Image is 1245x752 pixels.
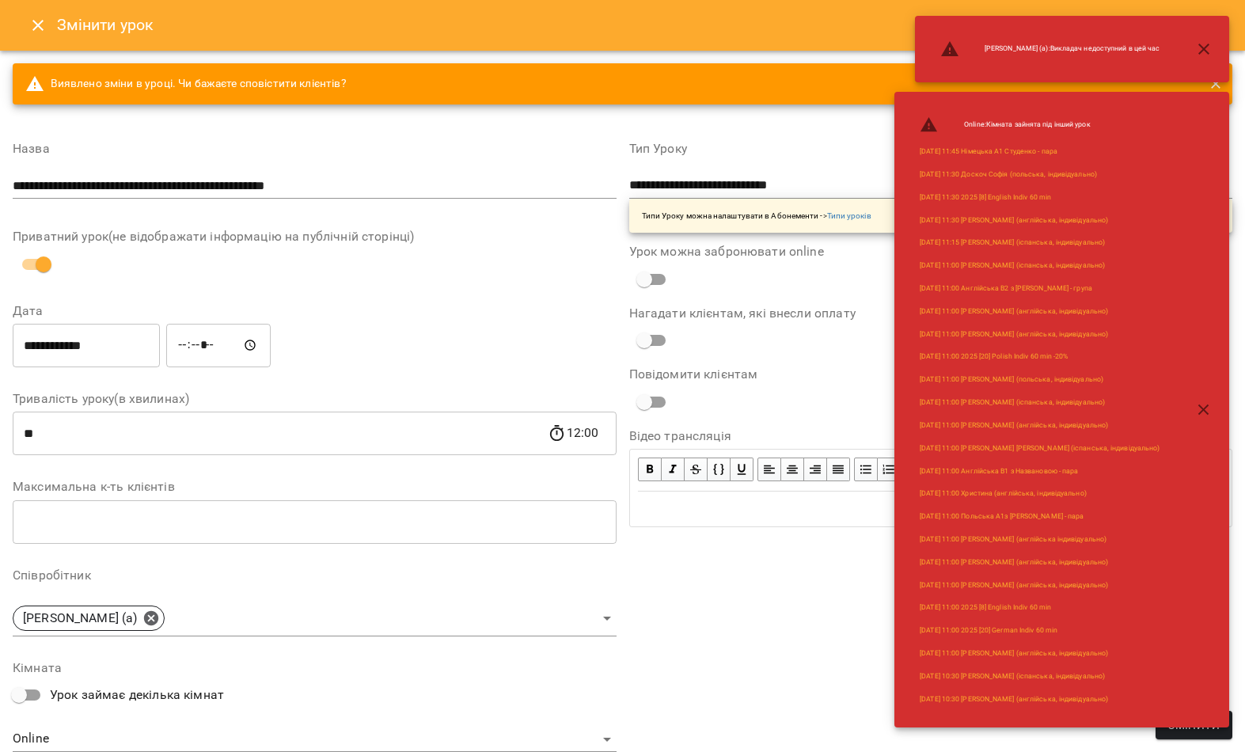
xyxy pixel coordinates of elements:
[920,215,1108,226] a: [DATE] 11:30 [PERSON_NAME] (англійська, індивідуально)
[827,211,871,220] a: Типи уроків
[642,210,871,222] p: Типи Уроку можна налаштувати в Абонементи ->
[57,13,154,37] h6: Змінити урок
[804,458,827,481] button: Align Right
[662,458,685,481] button: Italic
[827,458,850,481] button: Align Justify
[920,283,1092,294] a: [DATE] 11:00 Англійська B2 з [PERSON_NAME] - група
[920,557,1108,568] a: [DATE] 11:00 [PERSON_NAME] (англійська, індивідуально)
[920,602,1051,613] a: [DATE] 11:00 2025 [8] English Indiv 60 min
[920,237,1105,248] a: [DATE] 11:15 [PERSON_NAME] (іспанська, індивідуально)
[920,648,1108,659] a: [DATE] 11:00 [PERSON_NAME] (англійська, індивідуально)
[757,458,781,481] button: Align Left
[708,458,731,481] button: Monospace
[920,580,1108,591] a: [DATE] 11:00 [PERSON_NAME] (англійська, індивідуально)
[50,686,224,705] span: Урок займає декілька кімнат
[629,368,1233,381] label: Повідомити клієнтам
[13,142,617,155] label: Назва
[638,458,662,481] button: Bold
[920,466,1078,477] a: [DATE] 11:00 Англійська В1 з Названовою - пара
[19,6,57,44] button: Close
[920,488,1087,499] a: [DATE] 11:00 Христина (англійська, індивідуально)
[731,458,753,481] button: Underline
[920,351,1068,362] a: [DATE] 11:00 2025 [20] Polish Indiv 60 min -20%
[629,430,1233,442] label: Відео трансляція
[13,569,617,582] label: Співробітник
[13,606,165,631] div: [PERSON_NAME] (а)
[920,260,1105,271] a: [DATE] 11:00 [PERSON_NAME] (іспанська, індивідуально)
[629,307,1233,320] label: Нагадати клієнтам, які внесли оплату
[23,609,138,628] p: [PERSON_NAME] (а)
[920,329,1108,340] a: [DATE] 11:00 [PERSON_NAME] (англійська, індивідуально)
[854,458,878,481] button: UL
[13,662,617,674] label: Кімната
[878,458,901,481] button: OL
[685,458,708,481] button: Strikethrough
[920,534,1106,545] a: [DATE] 11:00 [PERSON_NAME] (англійська індивідуально)
[920,306,1108,317] a: [DATE] 11:00 [PERSON_NAME] (англійська, індивідуально)
[920,192,1051,203] a: [DATE] 11:30 2025 [8] English Indiv 60 min
[25,74,347,93] span: Виявлено зміни в уроці. Чи бажаєте сповістити клієнтів?
[629,245,1233,258] label: Урок можна забронювати online
[631,492,1232,526] div: Edit text
[920,694,1108,705] a: [DATE] 10:30 [PERSON_NAME] (англійська, індивідуально)
[13,230,617,243] label: Приватний урок(не відображати інформацію на публічній сторінці)
[920,511,1084,522] a: [DATE] 11:00 Польська А1з [PERSON_NAME] - пара
[13,601,617,636] div: [PERSON_NAME] (а)
[920,397,1105,408] a: [DATE] 11:00 [PERSON_NAME] (іспанська, індивідуально)
[13,480,617,493] label: Максимальна к-ть клієнтів
[781,458,804,481] button: Align Center
[13,727,617,752] div: Online
[920,443,1160,454] a: [DATE] 11:00 [PERSON_NAME] [PERSON_NAME] (іспанська, індивідуально)
[920,169,1097,180] a: [DATE] 11:30 Доскоч Софія (польська, індивідуально)
[907,109,1172,141] li: Online : Кімната зайнята під інший урок
[13,393,617,405] label: Тривалість уроку(в хвилинах)
[629,142,1233,155] label: Тип Уроку
[920,420,1108,431] a: [DATE] 11:00 [PERSON_NAME] (англійська, індивідуально)
[920,625,1057,636] a: [DATE] 11:00 2025 [20] German Indiv 60 min
[920,374,1103,385] a: [DATE] 11:00 [PERSON_NAME] (польська, індивідуально)
[920,671,1105,682] a: [DATE] 10:30 [PERSON_NAME] (іспанська, індивідуально)
[920,146,1057,157] a: [DATE] 11:45 Німецька А1 Студенко - пара
[928,33,1173,65] li: [PERSON_NAME] (а) : Викладач недоступний в цей час
[13,305,617,317] label: Дата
